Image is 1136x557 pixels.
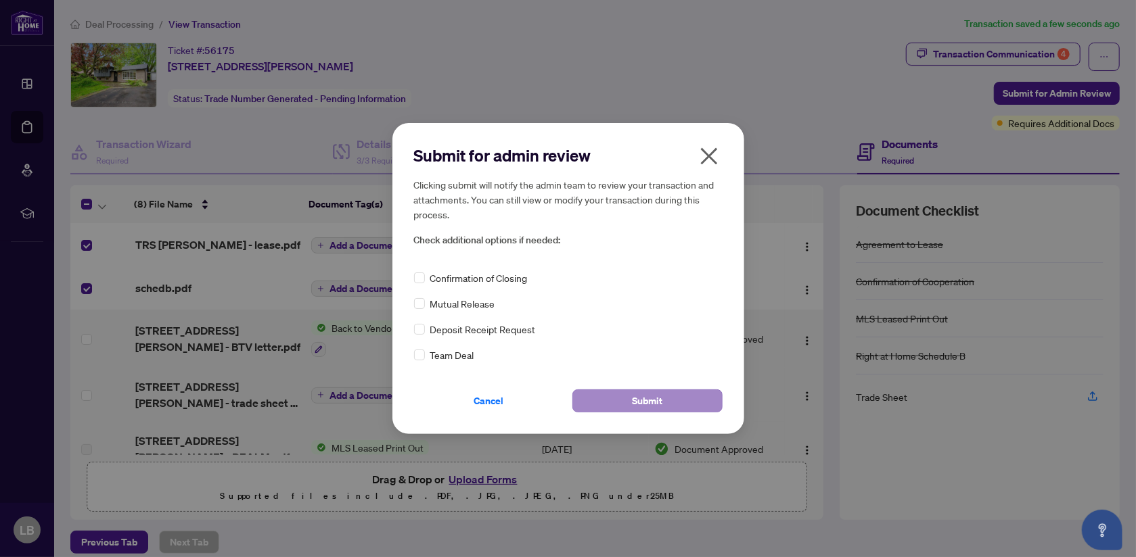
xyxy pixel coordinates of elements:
span: Mutual Release [430,296,495,311]
span: Cancel [474,390,504,412]
span: Submit [632,390,662,412]
span: Team Deal [430,347,474,362]
button: Cancel [414,389,564,412]
h5: Clicking submit will notify the admin team to review your transaction and attachments. You can st... [414,177,723,222]
span: Check additional options if needed: [414,233,723,248]
button: Submit [572,389,723,412]
button: Open asap [1082,510,1122,550]
span: Confirmation of Closing [430,270,528,285]
span: close [698,145,720,167]
h2: Submit for admin review [414,145,723,166]
span: Deposit Receipt Request [430,322,536,337]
